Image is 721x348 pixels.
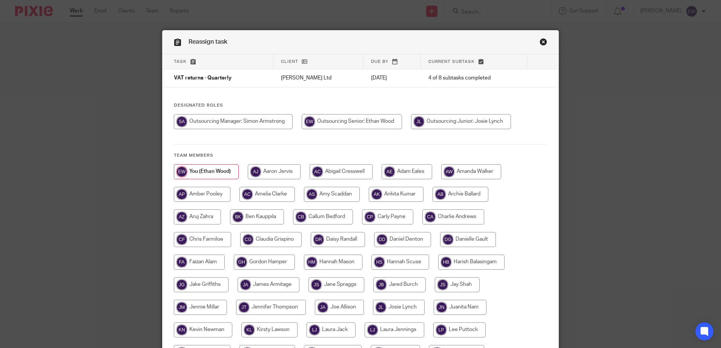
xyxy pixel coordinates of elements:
[174,60,187,64] span: Task
[174,153,547,159] h4: Team members
[428,60,475,64] span: Current subtask
[281,60,298,64] span: Client
[174,76,232,81] span: VAT returns - Quarterly
[189,39,227,45] span: Reassign task
[371,60,388,64] span: Due by
[174,102,547,108] h4: Designated Roles
[281,74,356,82] p: [PERSON_NAME] Ltd
[371,74,413,82] p: [DATE]
[540,38,547,48] a: Close this dialog window
[421,69,527,87] td: 4 of 8 subtasks completed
